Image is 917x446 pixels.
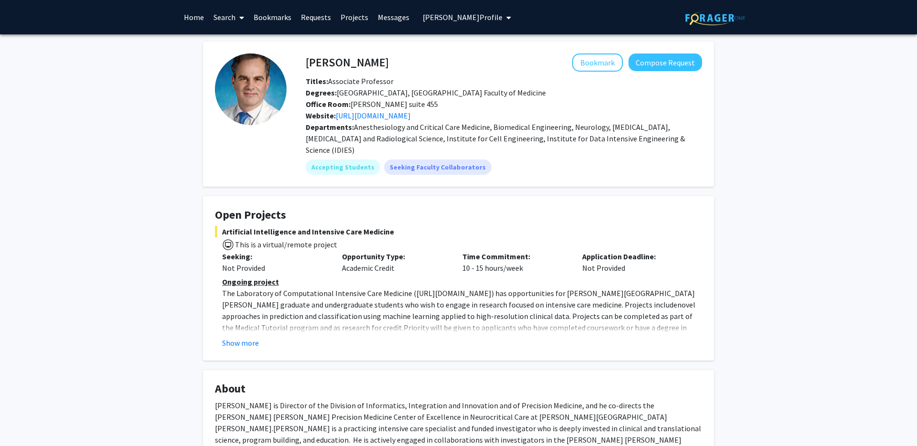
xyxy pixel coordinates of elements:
img: Profile Picture [215,53,287,125]
span: [PERSON_NAME] Profile [423,12,502,22]
mat-chip: Accepting Students [306,159,380,175]
b: Degrees: [306,88,337,97]
mat-chip: Seeking Faculty Collaborators [384,159,491,175]
div: Not Provided [222,262,328,274]
p: [URL][DOMAIN_NAME] Priority will be given to applicants who have completed coursework or have a d... [222,287,702,379]
a: Bookmarks [249,0,296,34]
span: novel approaches in prediction and classification using machine learning applied to high-resoluti... [222,300,695,332]
span: Anesthesiology and Critical Care Medicine, Biomedical Engineering, Neurology, [MEDICAL_DATA], [ME... [306,122,685,155]
p: Opportunity Type: [342,251,448,262]
b: Titles: [306,76,328,86]
span: [GEOGRAPHIC_DATA], [GEOGRAPHIC_DATA] Faculty of Medicine [306,88,546,97]
u: Ongoing project [222,277,279,287]
p: Seeking: [222,251,328,262]
span: The Laboratory of Computational Intensive Care Medicine ( [222,288,416,298]
div: Academic Credit [335,251,455,274]
a: Projects [336,0,373,34]
h4: Open Projects [215,208,702,222]
button: Show more [222,337,259,349]
img: ForagerOne Logo [685,11,745,25]
a: Requests [296,0,336,34]
b: Office Room: [306,99,351,109]
a: Search [209,0,249,34]
a: Opens in a new tab [336,111,411,120]
h4: [PERSON_NAME] [306,53,389,71]
span: Associate Professor [306,76,394,86]
button: Compose Request to Robert Stevens [629,53,702,71]
div: 10 - 15 hours/week [455,251,575,274]
p: Time Commitment: [462,251,568,262]
div: Not Provided [575,251,695,274]
span: [PERSON_NAME] suite 455 [306,99,438,109]
span: Artificial Intelligence and Intensive Care Medicine [215,226,702,237]
p: Application Deadline: [582,251,688,262]
a: Messages [373,0,414,34]
a: Home [179,0,209,34]
h4: About [215,382,702,396]
b: Departments: [306,122,354,132]
span: This is a virtual/remote project [234,240,337,249]
button: Add Robert Stevens to Bookmarks [572,53,623,72]
b: Website: [306,111,336,120]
